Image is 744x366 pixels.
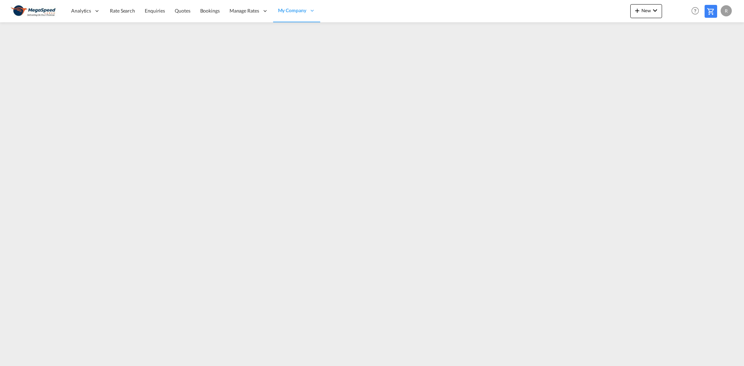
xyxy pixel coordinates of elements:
[630,4,662,18] button: icon-plus 400-fgNewicon-chevron-down
[689,5,705,17] div: Help
[10,3,58,19] img: ad002ba0aea611eda5429768204679d3.JPG
[278,7,306,14] span: My Company
[175,8,190,14] span: Quotes
[71,7,91,14] span: Analytics
[200,8,220,14] span: Bookings
[721,5,732,16] div: R
[633,6,641,15] md-icon: icon-plus 400-fg
[633,8,659,13] span: New
[230,7,259,14] span: Manage Rates
[689,5,701,17] span: Help
[651,6,659,15] md-icon: icon-chevron-down
[145,8,165,14] span: Enquiries
[110,8,135,14] span: Rate Search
